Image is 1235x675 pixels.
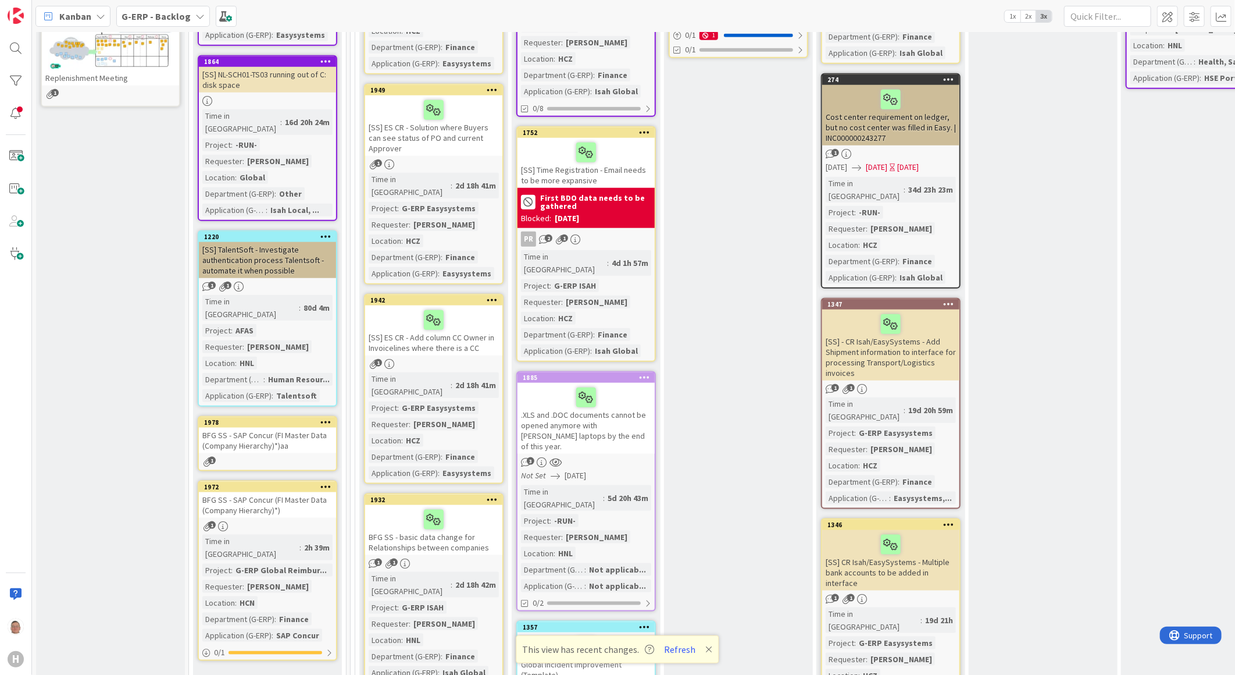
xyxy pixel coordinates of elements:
[202,596,235,609] div: Location
[441,450,442,463] span: :
[237,357,257,370] div: HNL
[198,481,337,661] a: 1972BFG SS - SAP Concur (FI Master Data (Company Hierarchy)*)Time in [GEOGRAPHIC_DATA]:2h 39mProj...
[826,475,898,488] div: Department (G-ERP)
[822,310,959,381] div: [SS] - CR Isah/EasySystems - Add Shipment information to interface for processing Transport/Logis...
[590,85,592,98] span: :
[595,328,630,341] div: Finance
[202,187,274,200] div: Department (G-ERP)
[826,161,847,173] span: [DATE]
[1130,72,1200,84] div: Application (G-ERP)
[897,271,945,284] div: Isah Global
[231,138,233,151] span: :
[198,55,337,221] a: 1864[SS] NL-SCH01-TS03 running out of C: disk spaceTime in [GEOGRAPHIC_DATA]:16d 20h 24mProject:-...
[267,204,322,216] div: Isah Local, ...
[452,578,499,591] div: 2d 18h 42m
[565,470,586,482] span: [DATE]
[441,251,442,264] span: :
[411,418,478,431] div: [PERSON_NAME]
[521,531,561,543] div: Requester
[369,434,401,447] div: Location
[369,173,451,198] div: Time in [GEOGRAPHIC_DATA]
[364,294,504,484] a: 1942[SS] ES CR - Add column CC Owner in Invoicelines where there is a CCTime in [GEOGRAPHIC_DATA]...
[204,418,336,427] div: 1978
[237,596,258,609] div: HCN
[545,235,552,242] span: 2
[51,89,59,97] span: 1
[369,202,397,215] div: Project
[593,69,595,81] span: :
[521,580,584,592] div: Application (G-ERP)
[826,443,866,456] div: Requester
[563,36,630,49] div: [PERSON_NAME]
[827,76,959,84] div: 274
[827,521,959,529] div: 1346
[866,161,887,173] span: [DATE]
[198,416,337,471] a: 1978BFG SS - SAP Concur (FI Master Data (Company Hierarchy)*)aa
[438,57,440,70] span: :
[202,324,231,337] div: Project
[442,41,478,54] div: Finance
[231,324,233,337] span: :
[898,475,900,488] span: :
[451,578,452,591] span: :
[199,232,336,242] div: 1220
[369,402,397,414] div: Project
[374,559,382,566] span: 1
[280,116,282,129] span: :
[365,295,502,305] div: 1942
[440,467,494,479] div: Easysystems
[822,74,959,145] div: 274Cost center requirement on ledger, but no cost center was filled in Easy. | INC000000243277
[235,596,237,609] span: :
[202,155,242,168] div: Requester
[858,239,860,251] span: :
[374,359,382,367] span: 1
[202,171,235,184] div: Location
[199,492,336,518] div: BFG SS - SAP Concur (FI Master Data (Company Hierarchy)*)
[554,52,555,65] span: :
[208,457,216,464] span: 1
[369,57,438,70] div: Application (G-ERP)
[521,69,593,81] div: Department (G-ERP)
[442,251,478,264] div: Finance
[554,547,555,560] span: :
[365,305,502,356] div: [SS] ES CR - Add column CC Owner in Invoicelines where there is a CC
[517,138,655,188] div: [SS] Time Registration - Email needs to be more expansive
[276,187,305,200] div: Other
[555,547,576,560] div: HNL
[822,520,959,530] div: 1346
[822,85,959,145] div: Cost center requirement on ledger, but no cost center was filled in Easy. | INC000000243277
[521,85,590,98] div: Application (G-ERP)
[1064,6,1151,27] input: Quick Filter...
[516,371,656,612] a: 1885.XLS and .DOC documents cannot be opened anymore with [PERSON_NAME] laptops by the end of thi...
[369,572,451,598] div: Time in [GEOGRAPHIC_DATA]
[397,402,399,414] span: :
[563,296,630,308] div: [PERSON_NAME]
[584,563,586,576] span: :
[856,427,936,439] div: G-ERP Easysystems
[369,251,441,264] div: Department (G-ERP)
[540,194,651,210] b: First BDO data needs to be gathered
[199,482,336,518] div: 1972BFG SS - SAP Concur (FI Master Data (Company Hierarchy)*)
[244,155,312,168] div: [PERSON_NAME]
[1194,55,1195,68] span: :
[202,204,266,216] div: Application (G-ERP)
[821,298,961,509] a: 1347[SS] - CR Isah/EasySystems - Add Shipment information to interface for processing Transport/L...
[555,52,576,65] div: HCZ
[533,102,544,115] span: 0/8
[561,531,563,543] span: :
[274,187,276,200] span: :
[438,267,440,280] span: :
[826,255,898,268] div: Department (G-ERP)
[369,41,441,54] div: Department (G-ERP)
[364,84,504,285] a: 1949[SS] ES CR - Solution where Buyers can see status of PO and current ApproverTime in [GEOGRAPH...
[369,450,441,463] div: Department (G-ERP)
[202,580,242,593] div: Requester
[42,3,179,86] div: Replenishment Meeting
[521,36,561,49] div: Requester
[517,372,655,383] div: 1885
[370,86,502,94] div: 1949
[826,239,858,251] div: Location
[199,428,336,453] div: BFG SS - SAP Concur (FI Master Data (Company Hierarchy)*)aa
[521,250,607,276] div: Time in [GEOGRAPHIC_DATA]
[202,29,272,41] div: Application (G-ERP)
